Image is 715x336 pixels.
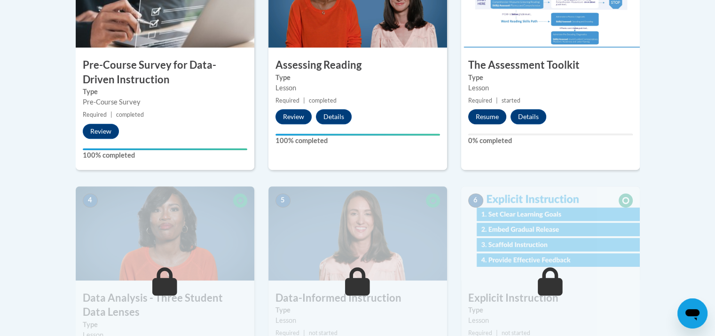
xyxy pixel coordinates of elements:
button: Details [511,109,546,124]
span: Required [468,97,492,104]
iframe: Button to launch messaging window [677,298,707,328]
span: 6 [468,193,483,208]
img: Course Image [461,186,640,280]
label: Type [468,305,633,315]
span: 5 [275,193,291,208]
button: Details [316,109,352,124]
label: 100% completed [83,150,247,160]
label: 100% completed [275,136,440,146]
div: Your progress [83,148,247,150]
label: 0% completed [468,136,633,146]
span: started [502,97,520,104]
button: Review [83,124,119,139]
span: | [496,97,498,104]
button: Resume [468,109,506,124]
label: Type [275,305,440,315]
div: Pre-Course Survey [83,97,247,107]
h3: Assessing Reading [268,58,447,72]
h3: Data-Informed Instruction [268,291,447,305]
span: Required [275,97,299,104]
div: Lesson [468,83,633,93]
img: Course Image [268,186,447,280]
img: Course Image [76,186,254,280]
span: | [110,111,112,118]
span: | [303,97,305,104]
label: Type [275,72,440,83]
span: 4 [83,193,98,208]
span: Required [83,111,107,118]
div: Your progress [275,134,440,136]
label: Type [83,87,247,97]
div: Lesson [275,83,440,93]
div: Lesson [275,315,440,326]
h3: Explicit Instruction [461,291,640,305]
h3: Pre-Course Survey for Data-Driven Instruction [76,58,254,87]
button: Review [275,109,312,124]
span: completed [309,97,337,104]
h3: The Assessment Toolkit [461,58,640,72]
label: Type [83,320,247,330]
label: Type [468,72,633,83]
div: Lesson [468,315,633,326]
h3: Data Analysis - Three Student Data Lenses [76,291,254,320]
span: completed [116,111,144,118]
